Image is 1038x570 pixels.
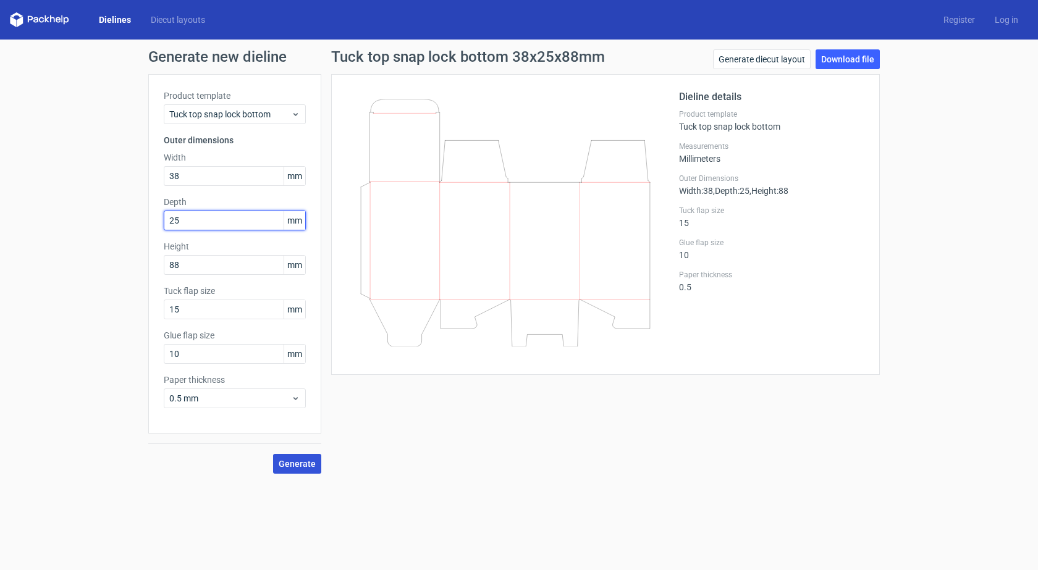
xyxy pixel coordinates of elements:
div: 15 [679,206,864,228]
div: Millimeters [679,141,864,164]
span: mm [284,167,305,185]
a: Diecut layouts [141,14,215,26]
span: mm [284,256,305,274]
button: Generate [273,454,321,474]
span: Width : 38 [679,186,713,196]
span: , Height : 88 [749,186,788,196]
span: mm [284,300,305,319]
label: Product template [679,109,864,119]
span: mm [284,211,305,230]
div: 0.5 [679,270,864,292]
span: 0.5 mm [169,392,291,404]
label: Outer Dimensions [679,174,864,183]
label: Width [164,151,306,164]
span: Generate [279,459,316,468]
label: Glue flap size [679,238,864,248]
span: Tuck top snap lock bottom [169,108,291,120]
h1: Generate new dieline [148,49,890,64]
h2: Dieline details [679,90,864,104]
a: Download file [816,49,880,69]
label: Glue flap size [164,329,306,342]
div: 10 [679,238,864,260]
label: Height [164,240,306,253]
label: Measurements [679,141,864,151]
span: mm [284,345,305,363]
label: Product template [164,90,306,102]
a: Register [934,14,985,26]
label: Tuck flap size [679,206,864,216]
a: Dielines [89,14,141,26]
label: Depth [164,196,306,208]
a: Generate diecut layout [713,49,811,69]
label: Paper thickness [164,374,306,386]
label: Tuck flap size [164,285,306,297]
label: Paper thickness [679,270,864,280]
h3: Outer dimensions [164,134,306,146]
div: Tuck top snap lock bottom [679,109,864,132]
span: , Depth : 25 [713,186,749,196]
a: Log in [985,14,1028,26]
h1: Tuck top snap lock bottom 38x25x88mm [331,49,605,64]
